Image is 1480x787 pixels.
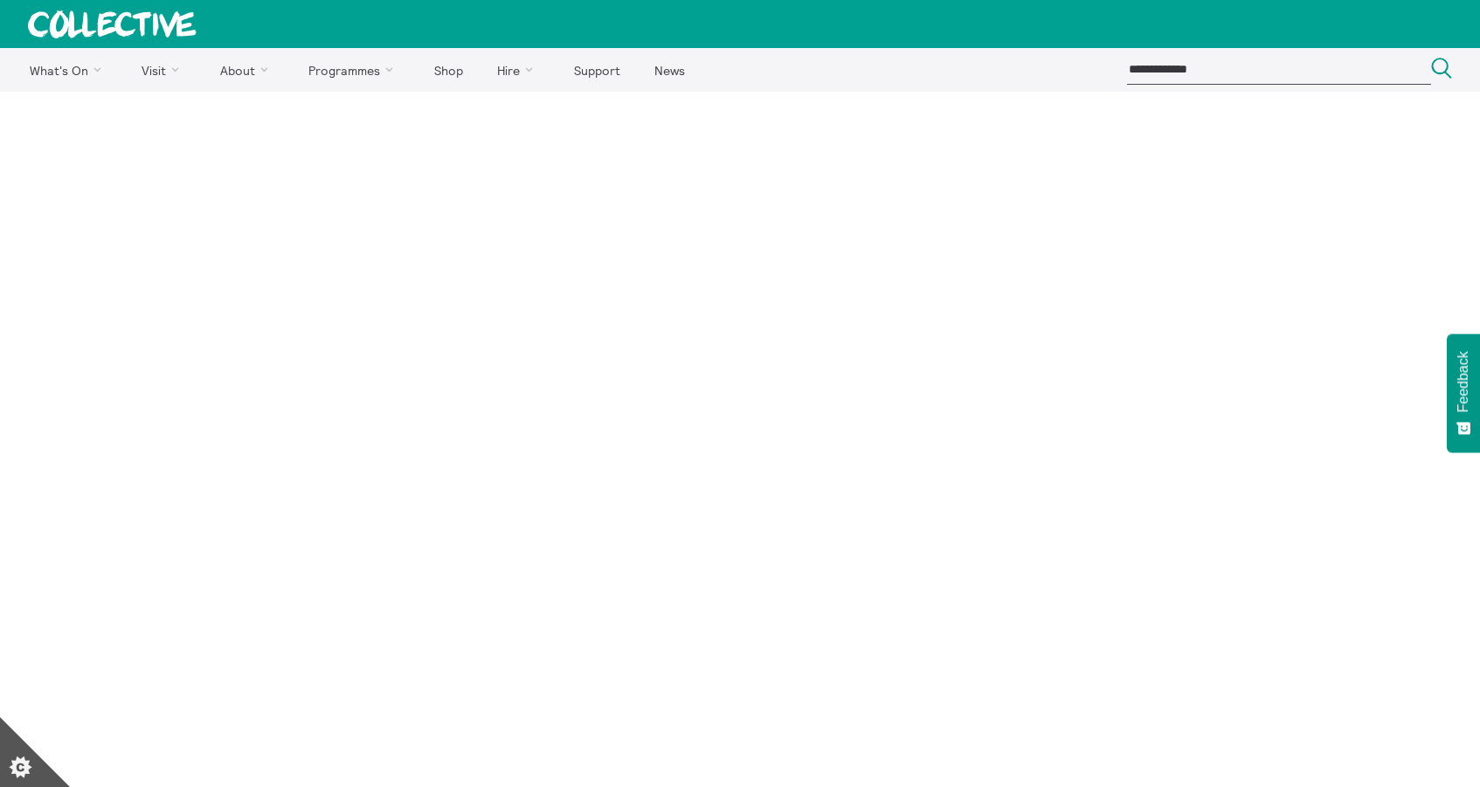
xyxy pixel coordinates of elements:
[1456,351,1471,412] span: Feedback
[294,48,416,92] a: Programmes
[204,48,290,92] a: About
[558,48,635,92] a: Support
[482,48,556,92] a: Hire
[639,48,700,92] a: News
[1447,334,1480,452] button: Feedback - Show survey
[127,48,202,92] a: Visit
[14,48,123,92] a: What's On
[418,48,478,92] a: Shop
